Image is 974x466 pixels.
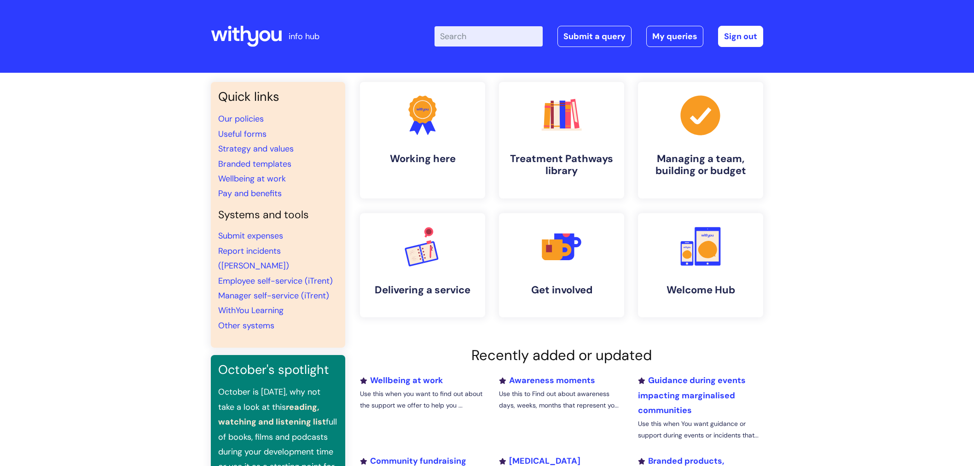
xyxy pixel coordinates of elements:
[218,113,264,124] a: Our policies
[218,275,333,286] a: Employee self-service (iTrent)
[499,82,624,198] a: Treatment Pathways library
[645,284,756,296] h4: Welcome Hub
[218,245,289,271] a: Report incidents ([PERSON_NAME])
[638,375,746,416] a: Guidance during events impacting marginalised communities
[367,284,478,296] h4: Delivering a service
[218,128,267,140] a: Useful forms
[218,209,338,221] h4: Systems and tools
[718,26,763,47] a: Sign out
[218,305,284,316] a: WithYou Learning
[218,188,282,199] a: Pay and benefits
[506,284,617,296] h4: Get involved
[645,153,756,177] h4: Managing a team, building or budget
[218,89,338,104] h3: Quick links
[218,173,286,184] a: Wellbeing at work
[360,347,763,364] h2: Recently added or updated
[218,230,283,241] a: Submit expenses
[360,82,485,198] a: Working here
[218,158,291,169] a: Branded templates
[499,213,624,317] a: Get involved
[367,153,478,165] h4: Working here
[360,213,485,317] a: Delivering a service
[435,26,763,47] div: | -
[218,362,338,377] h3: October's spotlight
[557,26,632,47] a: Submit a query
[638,418,763,441] p: Use this when You want guidance or support during events or incidents that...
[646,26,703,47] a: My queries
[289,29,319,44] p: info hub
[638,213,763,317] a: Welcome Hub
[638,82,763,198] a: Managing a team, building or budget
[218,320,274,331] a: Other systems
[499,388,624,411] p: Use this to Find out about awareness days, weeks, months that represent yo...
[360,388,485,411] p: Use this when you want to find out about the support we offer to help you ...
[499,375,595,386] a: Awareness moments
[506,153,617,177] h4: Treatment Pathways library
[218,290,329,301] a: Manager self-service (iTrent)
[218,143,294,154] a: Strategy and values
[360,375,443,386] a: Wellbeing at work
[435,26,543,47] input: Search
